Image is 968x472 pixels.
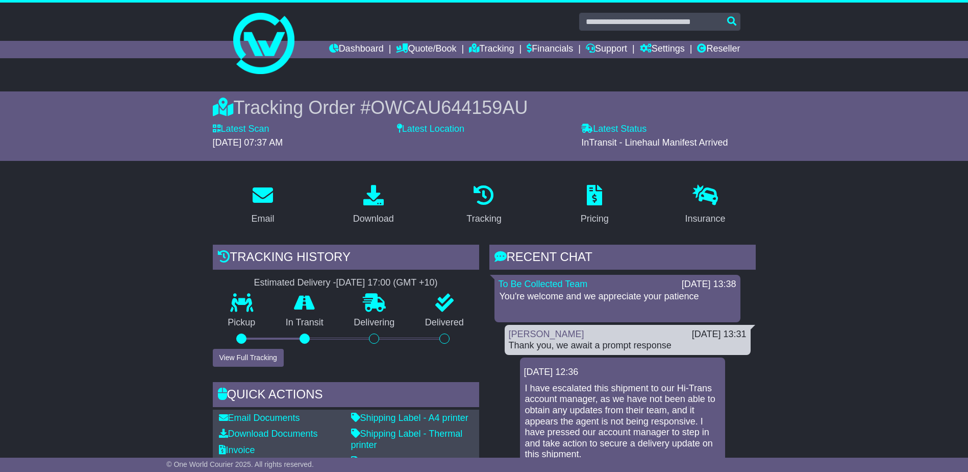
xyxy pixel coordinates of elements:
div: [DATE] 13:38 [682,279,736,290]
a: Tracking [469,41,514,58]
a: To Be Collected Team [499,279,588,289]
a: Settings [640,41,685,58]
div: Insurance [685,212,726,226]
label: Latest Scan [213,124,269,135]
div: Tracking Order # [213,97,756,119]
span: InTransit - Linehaul Manifest Arrived [581,137,728,148]
a: Support [586,41,627,58]
a: Quote/Book [396,41,456,58]
div: Thank you, we await a prompt response [509,340,747,351]
div: [DATE] 17:00 (GMT +10) [336,277,438,289]
div: [DATE] 12:36 [524,367,721,378]
span: OWCAU644159AU [370,97,528,118]
div: RECENT CHAT [489,245,756,272]
a: [PERSON_NAME] [509,329,584,339]
p: You're welcome and we appreciate your patience [500,291,735,302]
div: [DATE] 13:31 [692,329,747,340]
div: Download [353,212,394,226]
a: Download Documents [219,429,318,439]
a: Tracking [460,181,508,229]
p: Delivering [339,317,410,328]
p: Delivered [410,317,479,328]
div: Estimated Delivery - [213,277,479,289]
a: Invoice [219,445,255,455]
span: [DATE] 07:37 AM [213,137,283,148]
p: In Transit [270,317,339,328]
span: © One World Courier 2025. All rights reserved. [166,460,314,468]
div: Tracking [466,212,501,226]
div: Quick Actions [213,382,479,410]
a: Shipping Label - A4 printer [351,413,468,423]
a: Consignment Note [351,456,434,466]
a: Reseller [697,41,740,58]
a: Email Documents [219,413,300,423]
a: Email [244,181,281,229]
div: Pricing [581,212,609,226]
a: Pricing [574,181,615,229]
button: View Full Tracking [213,349,284,367]
div: Email [251,212,274,226]
a: Download [346,181,401,229]
label: Latest Status [581,124,647,135]
a: Shipping Label - Thermal printer [351,429,463,450]
a: Dashboard [329,41,384,58]
div: Tracking history [213,245,479,272]
a: Financials [527,41,573,58]
p: Pickup [213,317,271,328]
label: Latest Location [397,124,464,135]
a: Insurance [679,181,732,229]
